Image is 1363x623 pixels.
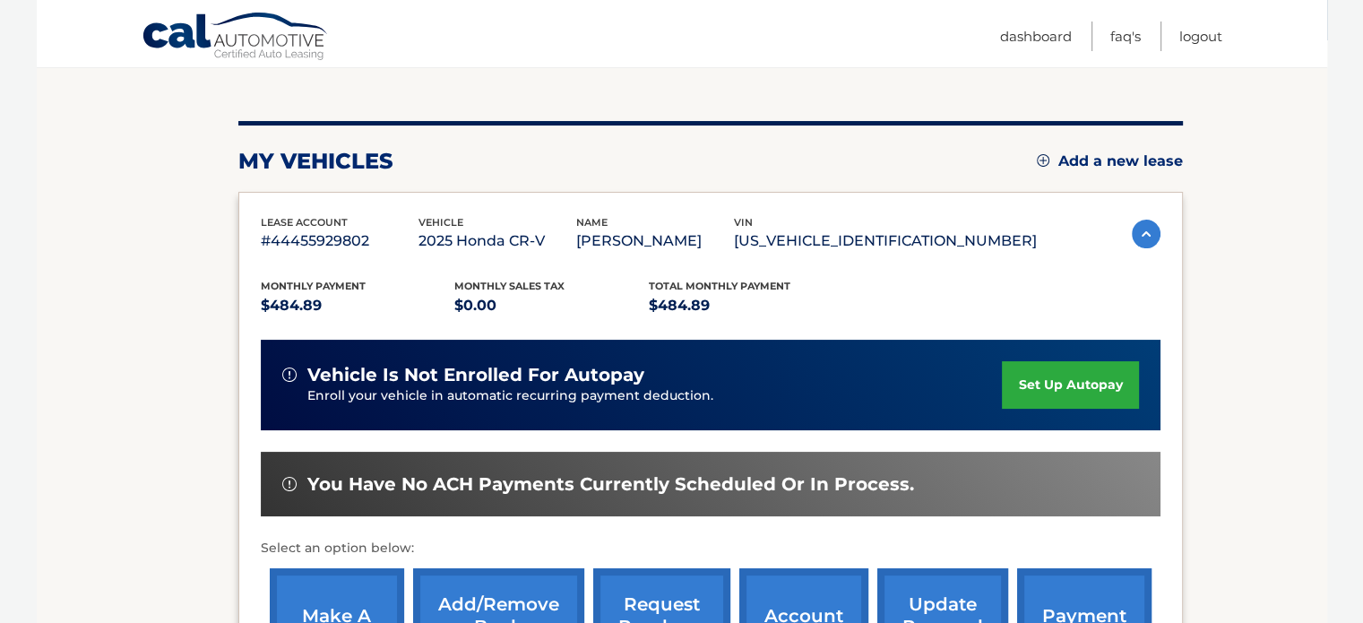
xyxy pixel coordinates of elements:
span: Monthly Payment [261,280,366,292]
a: FAQ's [1110,22,1141,51]
span: lease account [261,216,348,229]
span: vehicle [418,216,463,229]
span: You have no ACH payments currently scheduled or in process. [307,473,914,496]
a: set up autopay [1002,361,1138,409]
p: [US_VEHICLE_IDENTIFICATION_NUMBER] [734,229,1037,254]
span: Monthly sales Tax [454,280,565,292]
img: alert-white.svg [282,477,297,491]
p: $0.00 [454,293,649,318]
img: alert-white.svg [282,368,297,382]
a: Cal Automotive [142,12,330,64]
p: [PERSON_NAME] [576,229,734,254]
img: add.svg [1037,154,1049,167]
span: Total Monthly Payment [649,280,790,292]
p: 2025 Honda CR-V [418,229,576,254]
a: Add a new lease [1037,152,1183,170]
a: Logout [1179,22,1222,51]
span: name [576,216,608,229]
span: vehicle is not enrolled for autopay [307,364,644,386]
p: Enroll your vehicle in automatic recurring payment deduction. [307,386,1003,406]
span: vin [734,216,753,229]
p: $484.89 [261,293,455,318]
img: accordion-active.svg [1132,220,1160,248]
a: Dashboard [1000,22,1072,51]
p: #44455929802 [261,229,418,254]
p: $484.89 [649,293,843,318]
p: Select an option below: [261,538,1160,559]
h2: my vehicles [238,148,393,175]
